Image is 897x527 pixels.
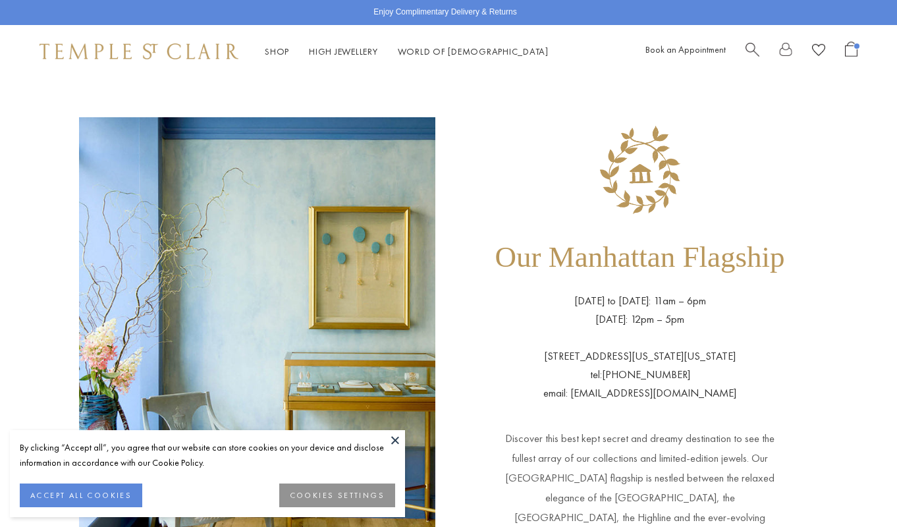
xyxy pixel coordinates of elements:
a: Search [746,42,759,62]
a: ShopShop [265,45,289,57]
button: ACCEPT ALL COOKIES [20,484,142,507]
iframe: Gorgias live chat messenger [831,465,884,514]
a: World of [DEMOGRAPHIC_DATA]World of [DEMOGRAPHIC_DATA] [398,45,549,57]
a: View Wishlist [812,42,825,62]
p: [STREET_ADDRESS][US_STATE][US_STATE] tel:[PHONE_NUMBER] email: [EMAIL_ADDRESS][DOMAIN_NAME] [543,329,736,402]
p: [DATE] to [DATE]: 11am – 6pm [DATE]: 12pm – 5pm [574,292,706,329]
img: Temple St. Clair [40,43,238,59]
a: Book an Appointment [645,43,726,55]
nav: Main navigation [265,43,549,60]
a: High JewelleryHigh Jewellery [309,45,378,57]
a: Open Shopping Bag [845,42,857,62]
button: COOKIES SETTINGS [279,484,395,507]
p: Enjoy Complimentary Delivery & Returns [373,6,516,19]
h1: Our Manhattan Flagship [495,223,785,292]
div: By clicking “Accept all”, you agree that our website can store cookies on your device and disclos... [20,440,395,470]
